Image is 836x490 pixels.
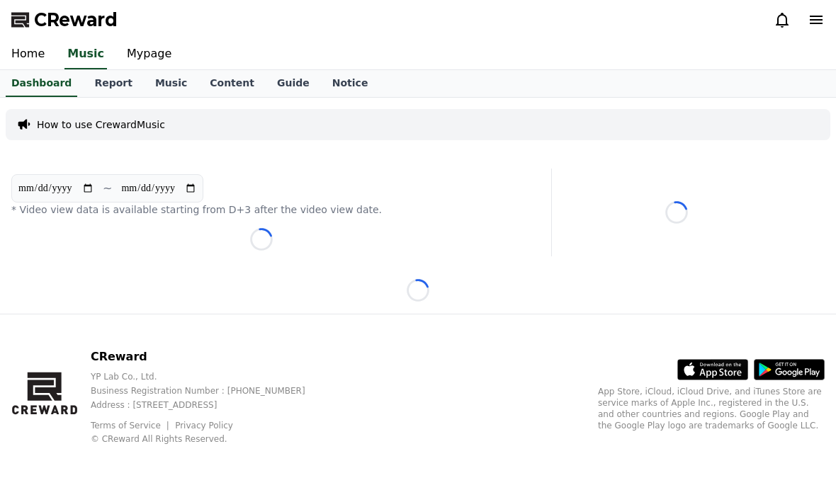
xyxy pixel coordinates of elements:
a: Dashboard [6,70,77,97]
p: Business Registration Number : [PHONE_NUMBER] [91,385,328,397]
p: * Video view data is available starting from D+3 after the video view date. [11,203,512,217]
a: Content [198,70,266,97]
a: Music [64,40,107,69]
p: App Store, iCloud, iCloud Drive, and iTunes Store are service marks of Apple Inc., registered in ... [598,386,825,431]
a: How to use CrewardMusic [37,118,165,132]
p: YP Lab Co., Ltd. [91,371,328,382]
a: Privacy Policy [175,421,233,431]
p: ~ [103,180,112,197]
a: CReward [11,8,118,31]
a: Guide [266,70,321,97]
p: © CReward All Rights Reserved. [91,433,328,445]
p: Address : [STREET_ADDRESS] [91,399,328,411]
a: Notice [321,70,380,97]
a: Music [144,70,198,97]
span: CReward [34,8,118,31]
a: Mypage [115,40,183,69]
p: CReward [91,348,328,365]
a: Report [83,70,144,97]
a: Terms of Service [91,421,171,431]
